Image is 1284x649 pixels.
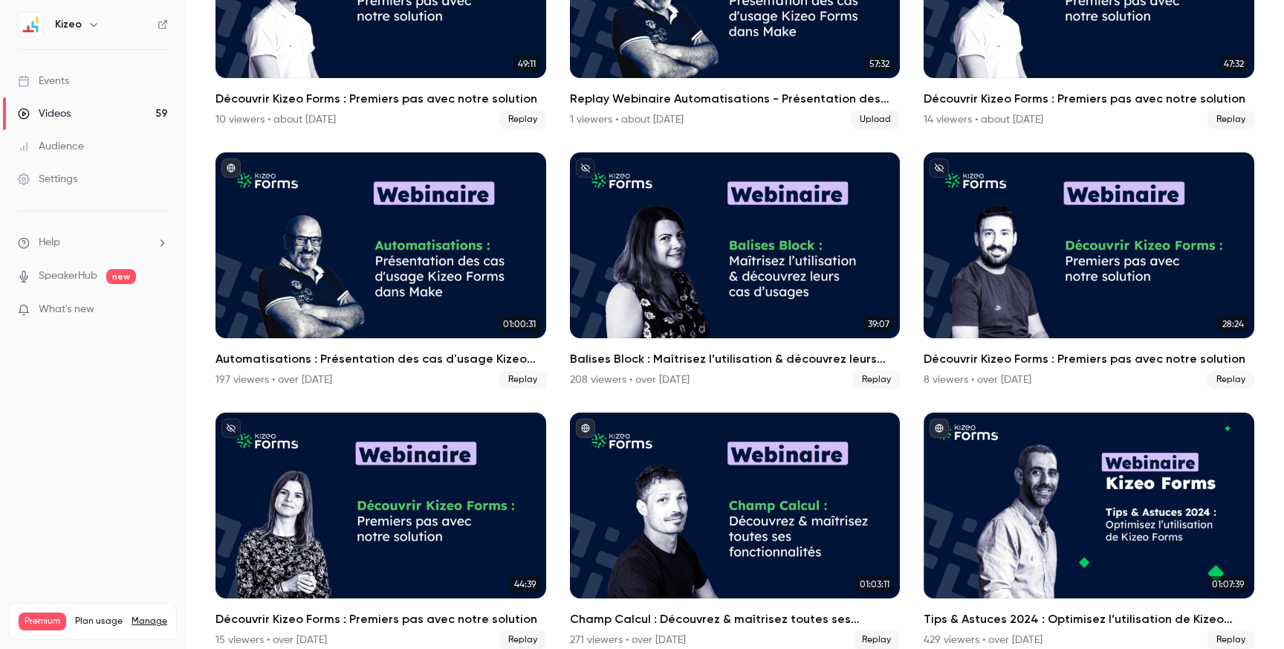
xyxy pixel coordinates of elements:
[499,631,546,649] span: Replay
[19,13,42,36] img: Kizeo
[1207,371,1254,389] span: Replay
[18,106,71,121] div: Videos
[75,616,123,627] span: Plan usage
[924,413,1254,649] a: 01:07:39Tips & Astuces 2024 : Optimisez l’utilisation de Kizeo Forms429 viewers • over [DATE]Replay
[570,633,686,648] div: 271 viewers • over [DATE]
[1218,316,1248,332] span: 28:24
[570,350,901,368] h2: Balises Block : Maîtrisez l’utilisation & découvrez leurs cas d’usages
[39,235,60,251] span: Help
[215,413,546,649] li: Découvrir Kizeo Forms : Premiers pas avec notre solution
[215,112,336,127] div: 10 viewers • about [DATE]
[221,419,241,438] button: unpublished
[570,152,901,389] a: 39:07Balises Block : Maîtrisez l’utilisation & découvrez leurs cas d’usages208 viewers • over [DA...
[853,371,900,389] span: Replay
[570,372,690,387] div: 208 viewers • over [DATE]
[215,152,546,389] li: Automatisations : Présentation des cas d'usage Kizeo Forms dans Make
[513,56,540,72] span: 49:11
[18,235,168,251] li: help-dropdown-opener
[215,413,546,649] a: 44:39Découvrir Kizeo Forms : Premiers pas avec notre solution15 viewers • over [DATE]Replay
[18,172,77,187] div: Settings
[55,17,82,32] h6: Kizeo
[570,152,901,389] li: Balises Block : Maîtrisez l’utilisation & découvrez leurs cas d’usages
[215,610,546,628] h2: Découvrir Kizeo Forms : Premiers pas avec notre solution
[19,613,66,630] span: Premium
[924,610,1254,628] h2: Tips & Astuces 2024 : Optimisez l’utilisation de Kizeo Forms
[855,576,894,593] span: 01:03:11
[924,633,1043,648] div: 429 viewers • over [DATE]
[865,56,894,72] span: 57:32
[924,350,1254,368] h2: Découvrir Kizeo Forms : Premiers pas avec notre solution
[570,112,684,127] div: 1 viewers • about [DATE]
[18,139,84,154] div: Audience
[499,111,546,129] span: Replay
[570,413,901,649] li: Champ Calcul : Découvrez & maîtrisez toutes ses fonctionnalités
[570,90,901,108] h2: Replay Webinaire Automatisations - Présentation des cas d'usage Kizeo Forms dans Make
[924,112,1043,127] div: 14 viewers • about [DATE]
[924,372,1031,387] div: 8 viewers • over [DATE]
[215,372,332,387] div: 197 viewers • over [DATE]
[215,633,327,648] div: 15 viewers • over [DATE]
[930,158,949,178] button: unpublished
[510,576,540,593] span: 44:39
[18,74,69,88] div: Events
[150,303,168,317] iframe: Noticeable Trigger
[930,419,949,438] button: published
[221,158,241,178] button: published
[924,413,1254,649] li: Tips & Astuces 2024 : Optimisez l’utilisation de Kizeo Forms
[924,90,1254,108] h2: Découvrir Kizeo Forms : Premiers pas avec notre solution
[215,90,546,108] h2: Découvrir Kizeo Forms : Premiers pas avec notre solution
[576,158,595,178] button: unpublished
[499,371,546,389] span: Replay
[1219,56,1248,72] span: 47:32
[924,152,1254,389] li: Découvrir Kizeo Forms : Premiers pas avec notre solution
[215,350,546,368] h2: Automatisations : Présentation des cas d'usage Kizeo Forms dans Make
[215,152,546,389] a: 01:00:31Automatisations : Présentation des cas d'usage Kizeo Forms dans Make197 viewers • over [D...
[1207,111,1254,129] span: Replay
[132,616,167,627] a: Manage
[106,269,136,284] span: new
[576,419,595,438] button: published
[1207,631,1254,649] span: Replay
[863,316,894,332] span: 39:07
[924,152,1254,389] a: 28:24Découvrir Kizeo Forms : Premiers pas avec notre solution8 viewers • over [DATE]Replay
[851,111,900,129] span: Upload
[499,316,540,332] span: 01:00:31
[39,268,97,284] a: SpeakerHub
[39,302,94,317] span: What's new
[570,610,901,628] h2: Champ Calcul : Découvrez & maîtrisez toutes ses fonctionnalités
[1207,576,1248,593] span: 01:07:39
[853,631,900,649] span: Replay
[570,413,901,649] a: 01:03:11Champ Calcul : Découvrez & maîtrisez toutes ses fonctionnalités271 viewers • over [DATE]R...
